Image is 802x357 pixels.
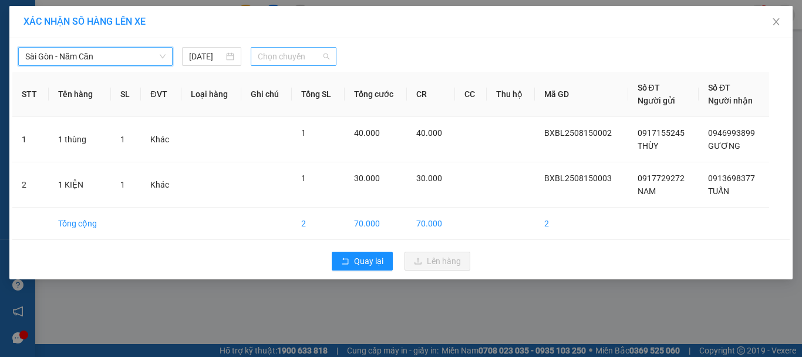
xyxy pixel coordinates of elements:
[241,72,292,117] th: Ghi chú
[345,208,407,240] td: 70.000
[49,117,110,162] td: 1 thùng
[708,83,730,92] span: Số ĐT
[535,72,628,117] th: Mã GD
[341,257,349,266] span: rollback
[416,128,442,138] span: 40.000
[49,162,110,208] td: 1 KIỆN
[12,117,49,162] td: 1
[258,48,330,65] span: Chọn chuyến
[181,72,241,117] th: Loại hàng
[407,208,455,240] td: 70.000
[120,180,125,189] span: 1
[25,48,166,65] span: Sài Gòn - Năm Căn
[638,128,685,138] span: 0917155245
[638,186,656,196] span: NAM
[345,72,407,117] th: Tổng cước
[708,128,755,138] span: 0946993899
[407,72,455,117] th: CR
[12,162,49,208] td: 2
[120,135,125,144] span: 1
[141,162,181,208] td: Khác
[292,208,344,240] td: 2
[708,186,729,196] span: TUẤN
[405,252,470,271] button: uploadLên hàng
[771,17,781,26] span: close
[760,6,793,39] button: Close
[638,96,675,105] span: Người gửi
[708,174,755,183] span: 0913698377
[141,72,181,117] th: ĐVT
[416,174,442,183] span: 30.000
[487,72,535,117] th: Thu hộ
[638,141,658,151] span: THÙY
[189,50,223,63] input: 15/08/2025
[638,174,685,183] span: 0917729272
[638,83,660,92] span: Số ĐT
[23,16,146,27] span: XÁC NHẬN SỐ HÀNG LÊN XE
[12,72,49,117] th: STT
[332,252,393,271] button: rollbackQuay lại
[111,72,141,117] th: SL
[354,128,380,138] span: 40.000
[455,72,487,117] th: CC
[354,174,380,183] span: 30.000
[708,96,753,105] span: Người nhận
[354,255,383,268] span: Quay lại
[535,208,628,240] td: 2
[544,174,612,183] span: BXBL2508150003
[49,208,110,240] td: Tổng cộng
[141,117,181,162] td: Khác
[544,128,612,138] span: BXBL2508150002
[49,72,110,117] th: Tên hàng
[708,141,740,151] span: GƯƠNG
